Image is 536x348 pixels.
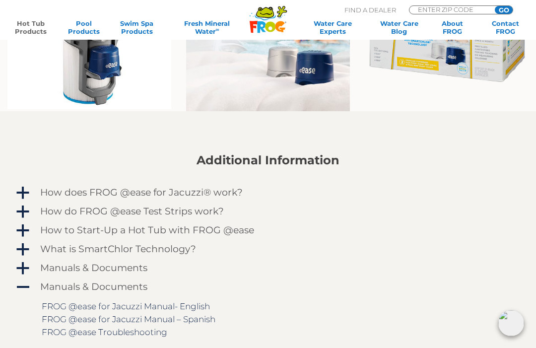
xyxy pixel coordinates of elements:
[15,223,30,238] span: a
[498,310,524,336] img: openIcon
[40,187,243,198] h4: How does FROG @ease for Jacuzzi® work?
[40,244,196,255] h4: What is SmartChlor Technology?
[10,19,51,35] a: Hot TubProducts
[40,225,254,236] h4: How to Start-Up a Hot Tub with FROG @ease
[14,260,522,276] a: a Manuals & Documents
[417,6,484,13] input: Zip Code Form
[15,280,30,295] span: A
[169,19,245,35] a: Fresh MineralWater∞
[14,204,522,219] a: a How do FROG @ease Test Strips work?
[42,314,215,324] a: FROG @ease for Jacuzzi Manual – Spanish
[485,19,526,35] a: ContactFROG
[379,19,420,35] a: Water CareBlog
[40,206,224,217] h4: How do FROG @ease Test Strips work?
[14,222,522,238] a: a How to Start-Up a Hot Tub with FROG @ease
[42,301,210,311] a: FROG @ease for Jacuzzi Manual- English
[15,205,30,219] span: a
[216,27,219,32] sup: ∞
[15,242,30,257] span: a
[63,19,104,35] a: PoolProducts
[299,19,367,35] a: Water CareExperts
[14,279,522,295] a: A Manuals & Documents
[14,153,522,167] h2: Additional Information
[40,281,147,292] h4: Manuals & Documents
[14,185,522,201] a: a How does FROG @ease for Jacuzzi® work?
[40,263,147,274] h4: Manuals & Documents
[344,5,396,14] p: Find A Dealer
[432,19,473,35] a: AboutFROG
[15,261,30,276] span: a
[15,186,30,201] span: a
[116,19,157,35] a: Swim SpaProducts
[495,6,513,14] input: GO
[14,241,522,257] a: a What is SmartChlor Technology?
[42,327,167,337] a: FROG @ease Troubleshooting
